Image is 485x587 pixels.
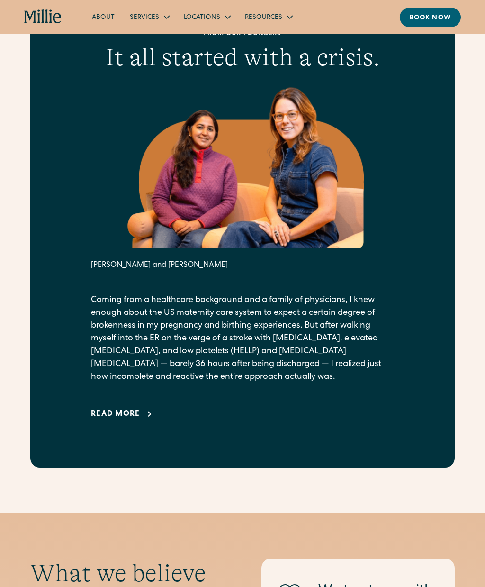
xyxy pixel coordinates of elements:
h2: It all started with a crisis. [91,43,394,72]
div: Locations [184,13,220,23]
div: [PERSON_NAME] and [PERSON_NAME] [91,260,394,271]
div: Book now [409,13,451,23]
div: Services [130,13,159,23]
p: Coming from a healthcare background and a family of physicians, I knew enough about the US matern... [91,294,394,384]
a: About [84,9,122,25]
a: home [24,9,62,24]
div: Read more [91,409,140,420]
div: Resources [245,13,282,23]
a: Book now [400,8,461,27]
div: Resources [237,9,299,25]
div: Locations [176,9,237,25]
img: Two women sitting on a couch, representing a welcoming and supportive environment in maternity an... [121,84,364,248]
div: Services [122,9,176,25]
a: Read more [91,409,155,420]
